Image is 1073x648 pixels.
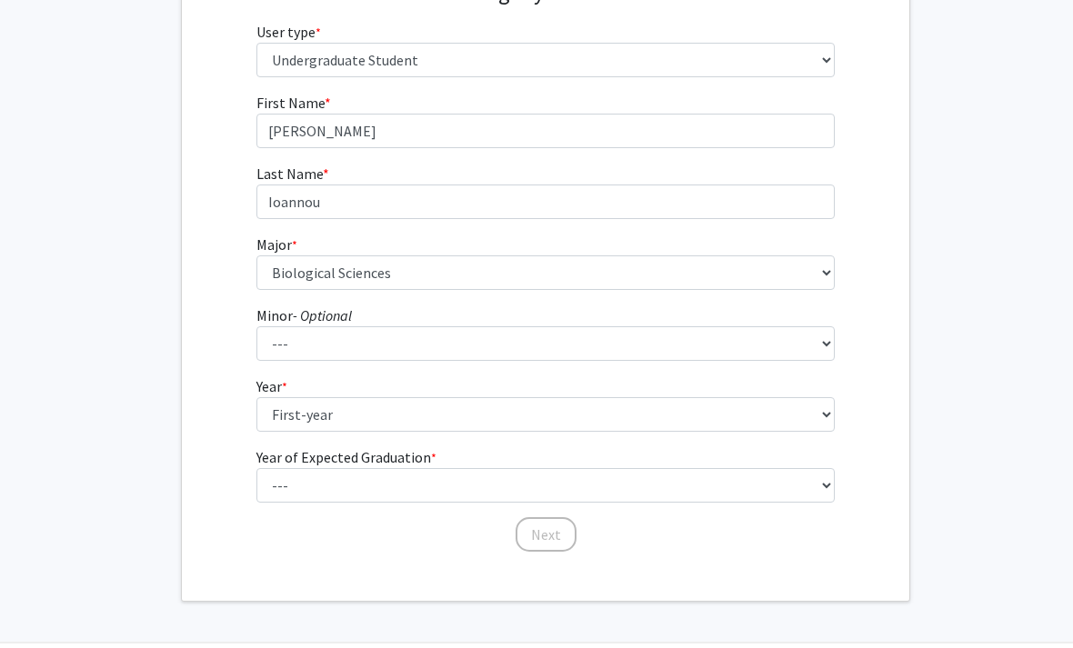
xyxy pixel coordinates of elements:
[256,446,436,468] label: Year of Expected Graduation
[256,164,323,183] span: Last Name
[256,304,352,326] label: Minor
[14,566,77,634] iframe: Chat
[256,234,297,255] label: Major
[516,517,577,552] button: Next
[293,306,352,324] i: - Optional
[256,375,287,397] label: Year
[256,21,321,43] label: User type
[256,94,325,112] span: First Name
